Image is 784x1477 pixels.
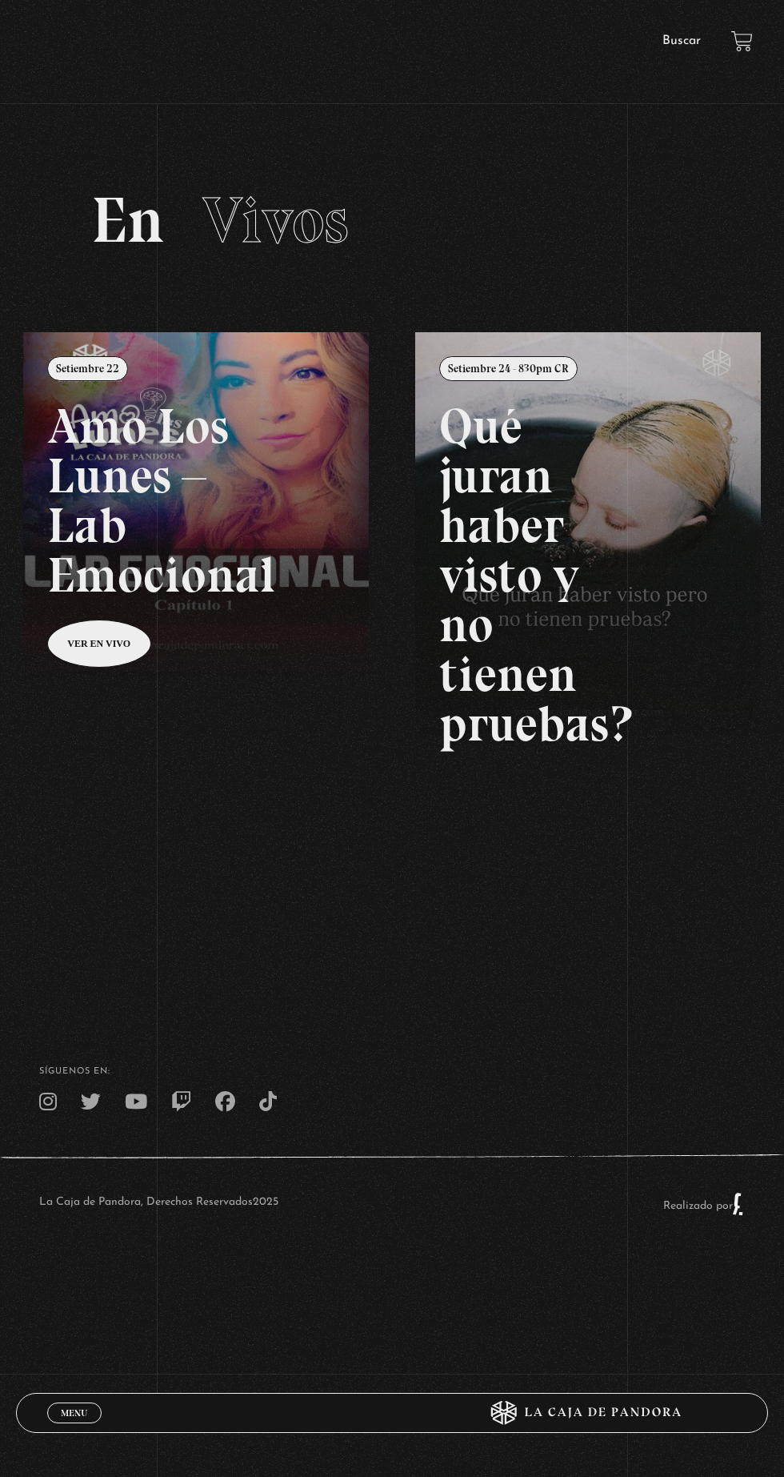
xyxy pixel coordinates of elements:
a: Buscar [662,34,701,47]
a: View your shopping cart [731,30,753,52]
a: Realizado por [663,1200,745,1212]
p: La Caja de Pandora, Derechos Reservados 2025 [39,1192,278,1216]
h4: SÍguenos en: [39,1067,745,1076]
span: Vivos [202,182,349,259]
h2: En [91,188,694,252]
